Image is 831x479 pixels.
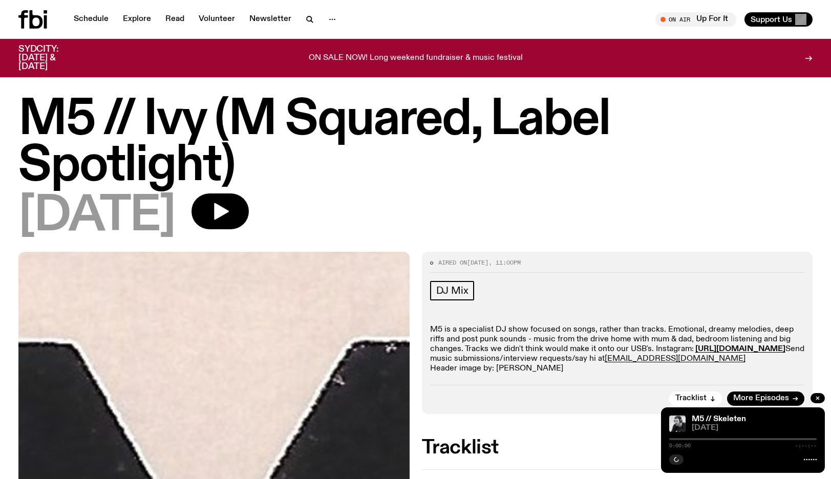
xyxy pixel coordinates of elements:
[68,12,115,27] a: Schedule
[695,345,785,353] a: [URL][DOMAIN_NAME]
[669,391,722,406] button: Tracklist
[751,15,792,24] span: Support Us
[727,391,804,406] a: More Episodes
[436,285,468,296] span: DJ Mix
[18,193,175,239] span: [DATE]
[733,395,789,402] span: More Episodes
[669,443,691,448] span: 0:00:00
[744,12,813,27] button: Support Us
[430,325,805,374] p: M5 is a specialist DJ show focused on songs, rather than tracks. Emotional, dreamy melodies, deep...
[605,355,745,363] a: [EMAIL_ADDRESS][DOMAIN_NAME]
[692,424,817,432] span: [DATE]
[18,97,813,189] h1: M5 // Ivy (M Squared, Label Spotlight)
[692,415,746,423] a: M5 // Skeleten
[159,12,190,27] a: Read
[488,258,521,267] span: , 11:00pm
[309,54,523,63] p: ON SALE NOW! Long weekend fundraiser & music festival
[18,45,84,71] h3: SYDCITY: [DATE] & [DATE]
[438,258,467,267] span: Aired on
[675,395,707,402] span: Tracklist
[430,281,475,300] a: DJ Mix
[193,12,241,27] a: Volunteer
[467,258,488,267] span: [DATE]
[422,439,813,457] h2: Tracklist
[243,12,297,27] a: Newsletter
[655,12,736,27] button: On AirUp For It
[117,12,157,27] a: Explore
[795,443,817,448] span: -:--:--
